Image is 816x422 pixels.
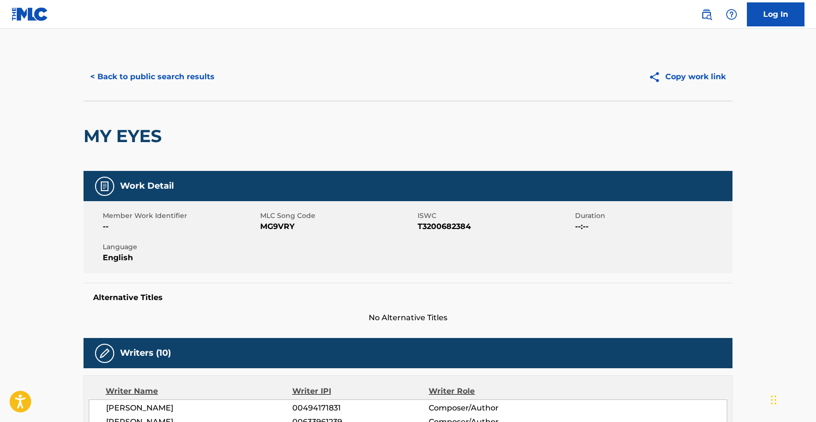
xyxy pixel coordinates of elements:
[722,5,741,24] div: Help
[12,7,48,21] img: MLC Logo
[648,71,665,83] img: Copy work link
[429,386,553,397] div: Writer Role
[103,252,258,264] span: English
[429,402,553,414] span: Composer/Author
[84,125,167,147] h2: MY EYES
[418,211,573,221] span: ISWC
[768,376,816,422] iframe: Chat Widget
[642,65,732,89] button: Copy work link
[93,293,723,302] h5: Alternative Titles
[120,181,174,192] h5: Work Detail
[260,221,415,232] span: MG9VRY
[747,2,804,26] a: Log In
[260,211,415,221] span: MLC Song Code
[771,386,777,414] div: Drag
[84,312,732,324] span: No Alternative Titles
[292,402,429,414] span: 00494171831
[99,348,110,359] img: Writers
[84,65,221,89] button: < Back to public search results
[701,9,712,20] img: search
[575,221,730,232] span: --:--
[103,211,258,221] span: Member Work Identifier
[292,386,429,397] div: Writer IPI
[106,386,292,397] div: Writer Name
[575,211,730,221] span: Duration
[103,221,258,232] span: --
[120,348,171,359] h5: Writers (10)
[726,9,737,20] img: help
[106,402,292,414] span: [PERSON_NAME]
[103,242,258,252] span: Language
[99,181,110,192] img: Work Detail
[697,5,716,24] a: Public Search
[418,221,573,232] span: T3200682384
